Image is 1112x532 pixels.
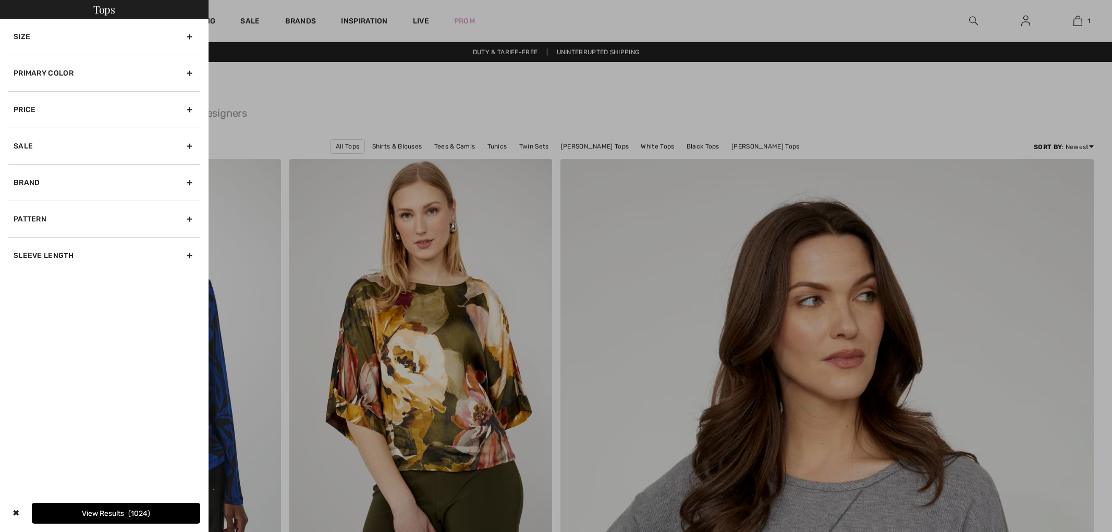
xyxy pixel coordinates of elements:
[8,237,200,274] div: Sleeve length
[8,164,200,201] div: Brand
[8,503,23,524] div: ✖
[8,55,200,91] div: Primary Color
[8,91,200,128] div: Price
[128,509,150,518] span: 1024
[8,19,200,55] div: Size
[8,128,200,164] div: Sale
[32,503,200,524] button: View Results1024
[8,201,200,237] div: Pattern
